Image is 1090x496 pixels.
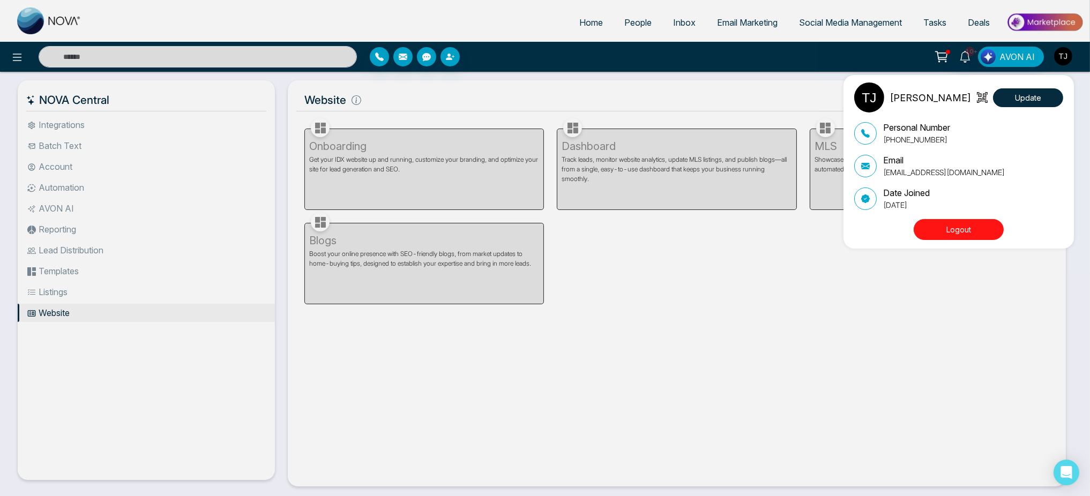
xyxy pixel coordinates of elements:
[993,88,1063,107] button: Update
[883,167,1005,178] p: [EMAIL_ADDRESS][DOMAIN_NAME]
[890,91,971,105] p: [PERSON_NAME]
[883,121,950,134] p: Personal Number
[914,219,1004,240] button: Logout
[883,186,930,199] p: Date Joined
[883,154,1005,167] p: Email
[883,134,950,145] p: [PHONE_NUMBER]
[883,199,930,211] p: [DATE]
[1054,460,1079,485] div: Open Intercom Messenger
